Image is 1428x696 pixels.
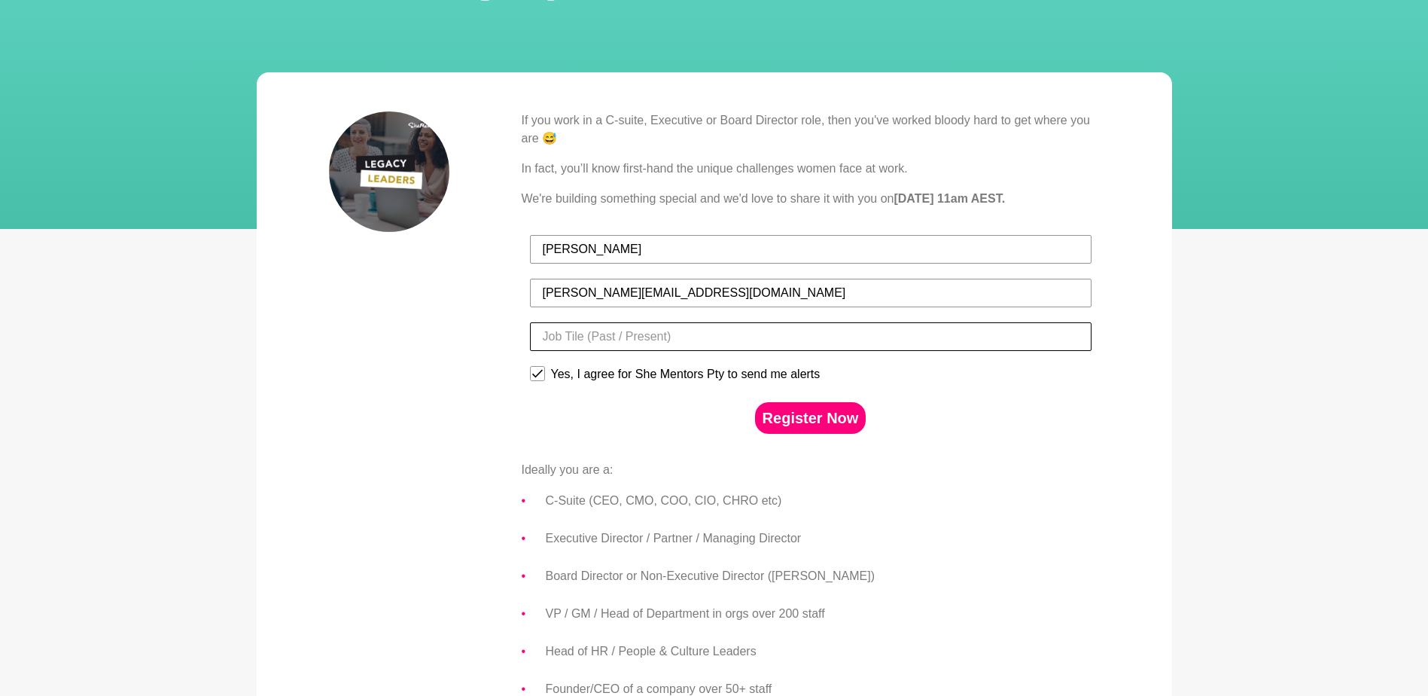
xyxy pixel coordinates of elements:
li: C-Suite (CEO, CMO, COO, CIO, CHRO etc) [546,491,1100,511]
li: Board Director or Non-Executive Director ([PERSON_NAME]) [546,566,1100,586]
p: If you work in a C-suite, Executive or Board Director role, then you've worked bloody hard to get... [522,111,1100,148]
button: Register Now [755,402,866,434]
input: Job Tile (Past / Present) [530,322,1092,351]
p: In fact, you’ll know first-hand the unique challenges women face at work. [522,160,1100,178]
strong: [DATE] 11am AEST. [894,192,1005,205]
li: Head of HR / People & Culture Leaders [546,642,1100,661]
p: We're building something special and we'd love to share it with you on [522,190,1100,208]
p: Ideally you are a: [522,461,1100,479]
input: First Name [530,235,1092,264]
li: VP / GM / Head of Department in orgs over 200 staff [546,604,1100,624]
input: Email [530,279,1092,307]
li: Executive Director / Partner / Managing Director [546,529,1100,548]
div: Yes, I agree for She Mentors Pty to send me alerts [551,368,821,381]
